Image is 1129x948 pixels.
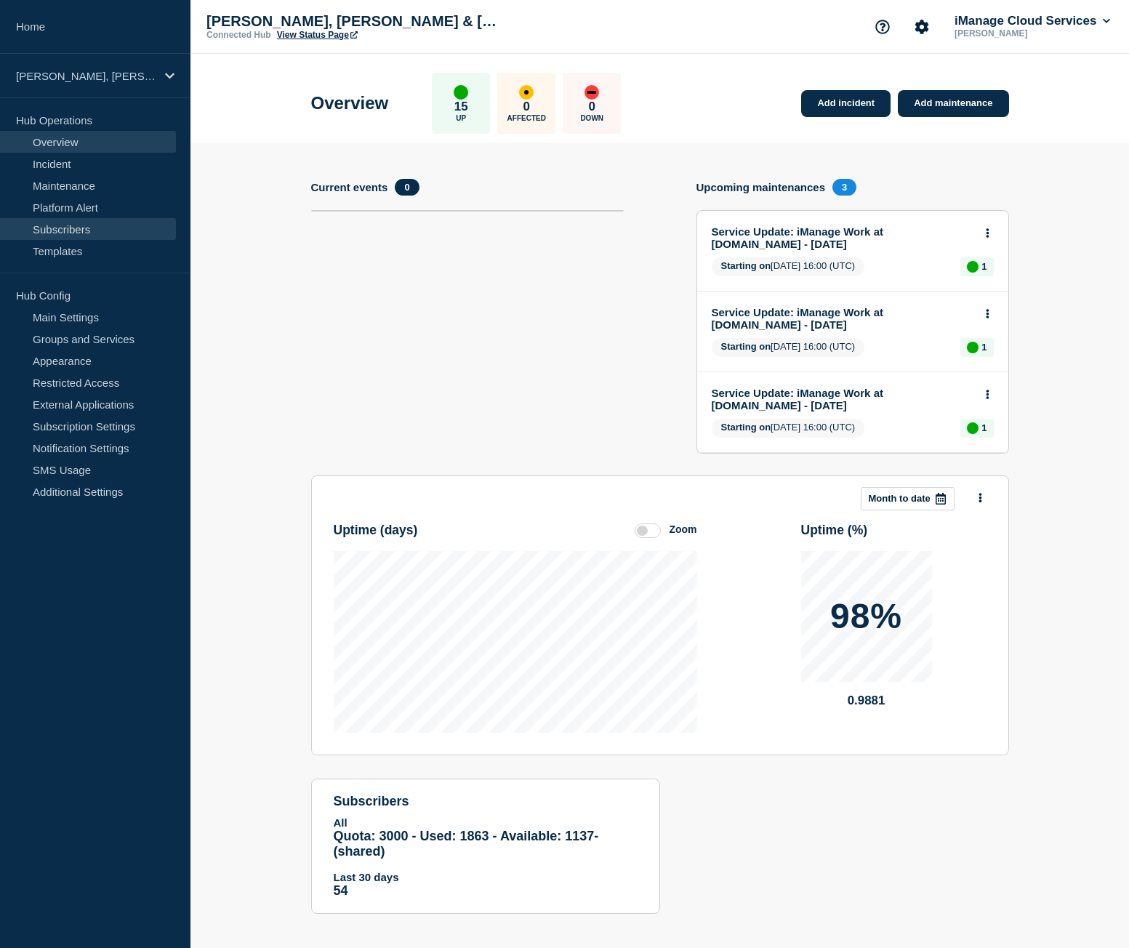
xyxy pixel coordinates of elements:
[311,181,388,193] h4: Current events
[712,306,974,331] a: Service Update: iManage Work at [DOMAIN_NAME] - [DATE]
[830,599,902,634] p: 98%
[712,338,865,357] span: [DATE] 16:00 (UTC)
[507,114,546,122] p: Affected
[584,85,599,100] div: down
[981,342,987,353] p: 1
[861,487,955,510] button: Month to date
[523,100,530,114] p: 0
[898,90,1008,117] a: Add maintenance
[454,100,468,114] p: 15
[801,694,932,708] p: 0.9881
[721,260,771,271] span: Starting on
[967,422,979,434] div: up
[952,14,1113,28] button: iManage Cloud Services
[712,225,974,250] a: Service Update: iManage Work at [DOMAIN_NAME] - [DATE]
[334,523,418,538] h3: Uptime ( days )
[981,422,987,433] p: 1
[967,342,979,353] div: up
[712,387,974,411] a: Service Update: iManage Work at [DOMAIN_NAME] - [DATE]
[952,28,1103,39] p: [PERSON_NAME]
[334,816,638,829] p: All
[277,30,358,40] a: View Status Page
[712,419,865,438] span: [DATE] 16:00 (UTC)
[981,261,987,272] p: 1
[395,179,419,196] span: 0
[334,829,599,859] span: Quota: 3000 - Used: 1863 - Available: 1137 - (shared)
[589,100,595,114] p: 0
[721,341,771,352] span: Starting on
[832,179,856,196] span: 3
[801,523,868,538] h3: Uptime ( % )
[206,13,497,30] p: [PERSON_NAME], [PERSON_NAME] & [PERSON_NAME], P.C. (e-4349)
[869,493,931,504] p: Month to date
[696,181,826,193] h4: Upcoming maintenances
[454,85,468,100] div: up
[519,85,534,100] div: affected
[16,70,156,82] p: [PERSON_NAME], [PERSON_NAME] & [PERSON_NAME], P.C. (e-4349)
[907,12,937,42] button: Account settings
[867,12,898,42] button: Support
[669,523,696,535] div: Zoom
[580,114,603,122] p: Down
[334,883,638,899] p: 54
[334,871,638,883] p: Last 30 days
[967,261,979,273] div: up
[456,114,466,122] p: Up
[206,30,271,40] p: Connected Hub
[712,257,865,276] span: [DATE] 16:00 (UTC)
[801,90,891,117] a: Add incident
[311,93,389,113] h1: Overview
[721,422,771,433] span: Starting on
[334,794,638,809] h4: subscribers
